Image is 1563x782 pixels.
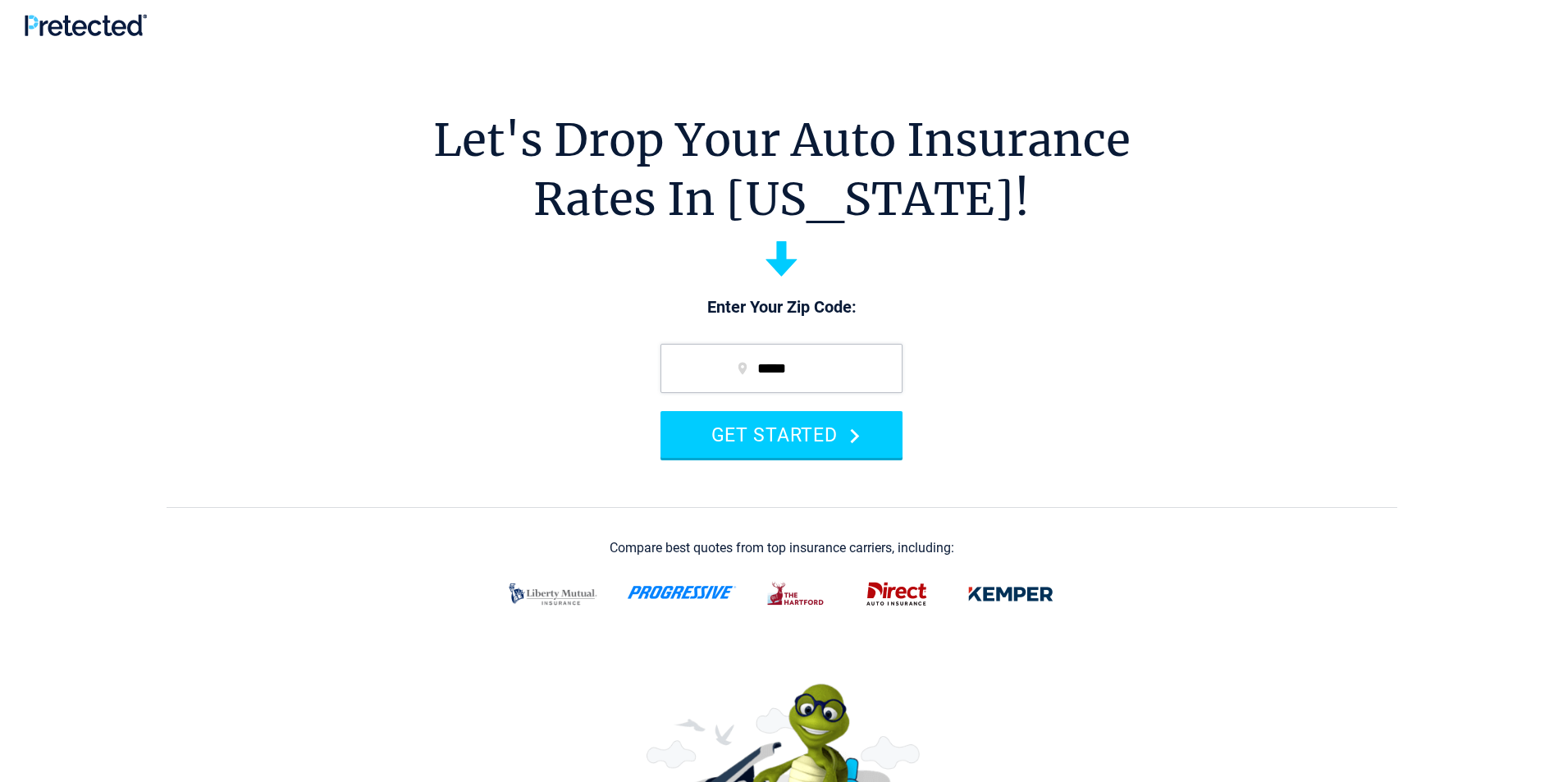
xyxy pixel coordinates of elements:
[499,573,607,615] img: liberty
[644,296,919,319] p: Enter Your Zip Code:
[627,586,737,599] img: progressive
[756,573,837,615] img: thehartford
[433,111,1131,229] h1: Let's Drop Your Auto Insurance Rates In [US_STATE]!
[857,573,937,615] img: direct
[957,573,1065,615] img: kemper
[660,344,903,393] input: zip code
[660,411,903,458] button: GET STARTED
[610,541,954,556] div: Compare best quotes from top insurance carriers, including:
[25,14,147,36] img: Pretected Logo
